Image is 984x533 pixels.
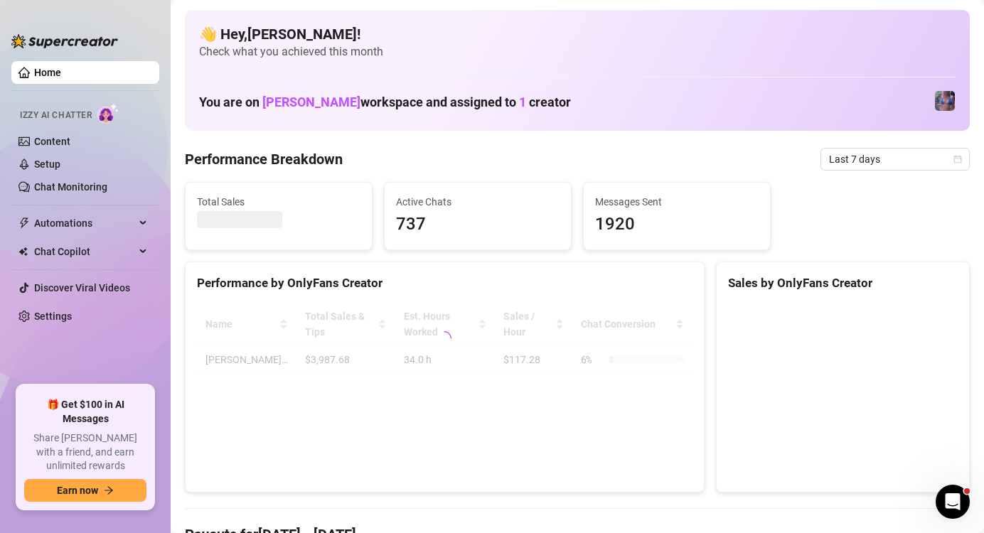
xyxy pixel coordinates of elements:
span: Share [PERSON_NAME] with a friend, and earn unlimited rewards [24,431,146,473]
span: 1920 [595,211,759,238]
a: Settings [34,311,72,322]
span: loading [437,331,451,345]
span: arrow-right [104,485,114,495]
span: [PERSON_NAME] [262,95,360,109]
h1: You are on workspace and assigned to creator [199,95,571,110]
span: Check what you achieved this month [199,44,956,60]
h4: Performance Breakdown [185,149,343,169]
span: Automations [34,212,135,235]
iframe: Intercom live chat [936,485,970,519]
span: Active Chats [396,194,560,210]
img: logo-BBDzfeDw.svg [11,34,118,48]
span: calendar [953,155,962,163]
button: Earn nowarrow-right [24,479,146,502]
a: Home [34,67,61,78]
span: 1 [519,95,526,109]
span: Earn now [57,485,98,496]
span: 🎁 Get $100 in AI Messages [24,398,146,426]
span: Last 7 days [829,149,961,170]
img: AI Chatter [97,103,119,124]
a: Content [34,136,70,147]
span: thunderbolt [18,217,30,229]
a: Discover Viral Videos [34,282,130,294]
div: Sales by OnlyFans Creator [728,274,958,293]
div: Performance by OnlyFans Creator [197,274,692,293]
span: Chat Copilot [34,240,135,263]
span: 737 [396,211,560,238]
a: Setup [34,158,60,170]
img: Chat Copilot [18,247,28,257]
span: Total Sales [197,194,360,210]
span: Izzy AI Chatter [20,109,92,122]
span: Messages Sent [595,194,759,210]
a: Chat Monitoring [34,181,107,193]
h4: 👋 Hey, [PERSON_NAME] ! [199,24,956,44]
img: Jaylie [935,91,955,111]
